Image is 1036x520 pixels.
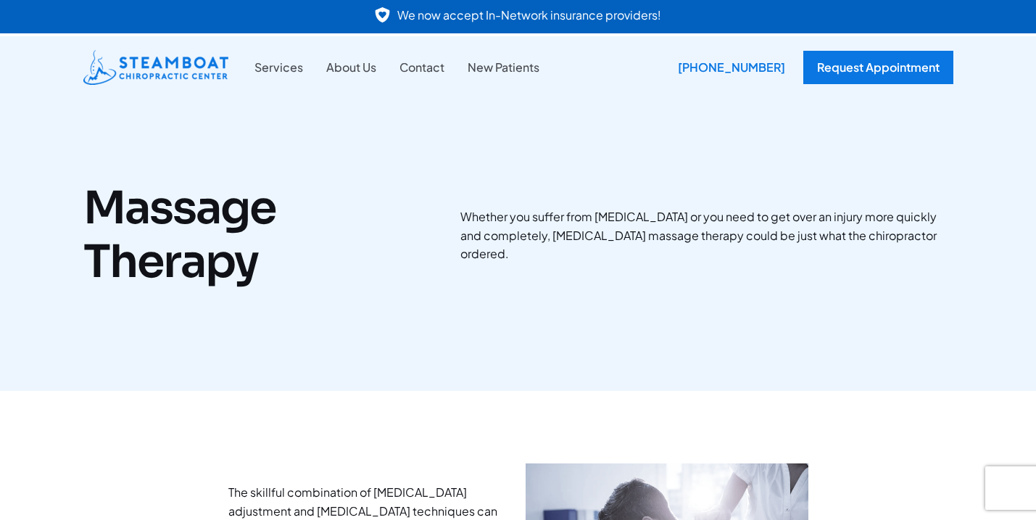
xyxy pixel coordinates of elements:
[460,207,953,263] p: Whether you suffer from [MEDICAL_DATA] or you need to get over an injury more quickly and complet...
[315,58,388,77] a: About Us
[83,181,431,289] h1: Massage Therapy
[456,58,551,77] a: New Patients
[667,51,789,84] a: [PHONE_NUMBER]
[803,51,953,84] a: Request Appointment
[83,50,228,85] img: Steamboat Chiropractic Center
[243,58,315,77] a: Services
[388,58,456,77] a: Contact
[667,51,796,84] div: [PHONE_NUMBER]
[243,58,551,77] nav: Site Navigation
